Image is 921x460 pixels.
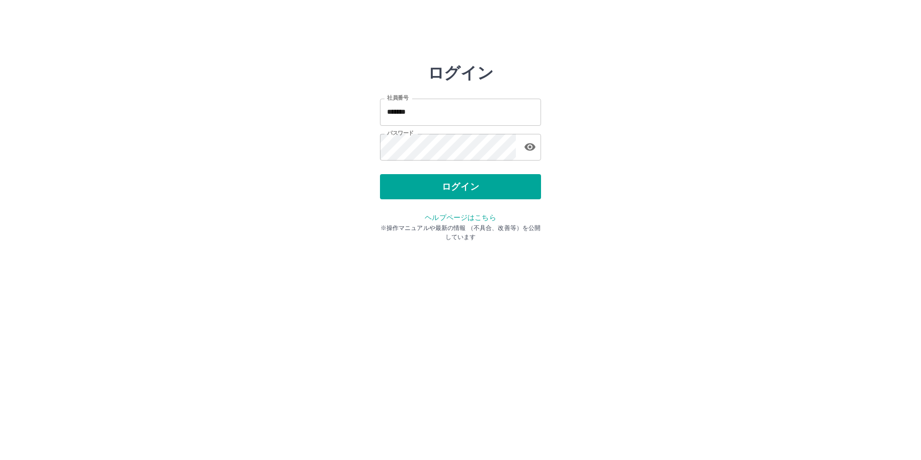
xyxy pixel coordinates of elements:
label: 社員番号 [387,94,408,102]
label: パスワード [387,129,414,137]
p: ※操作マニュアルや最新の情報 （不具合、改善等）を公開しています [380,223,541,242]
a: ヘルプページはこちら [425,213,496,221]
button: ログイン [380,174,541,199]
h2: ログイン [428,63,494,83]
